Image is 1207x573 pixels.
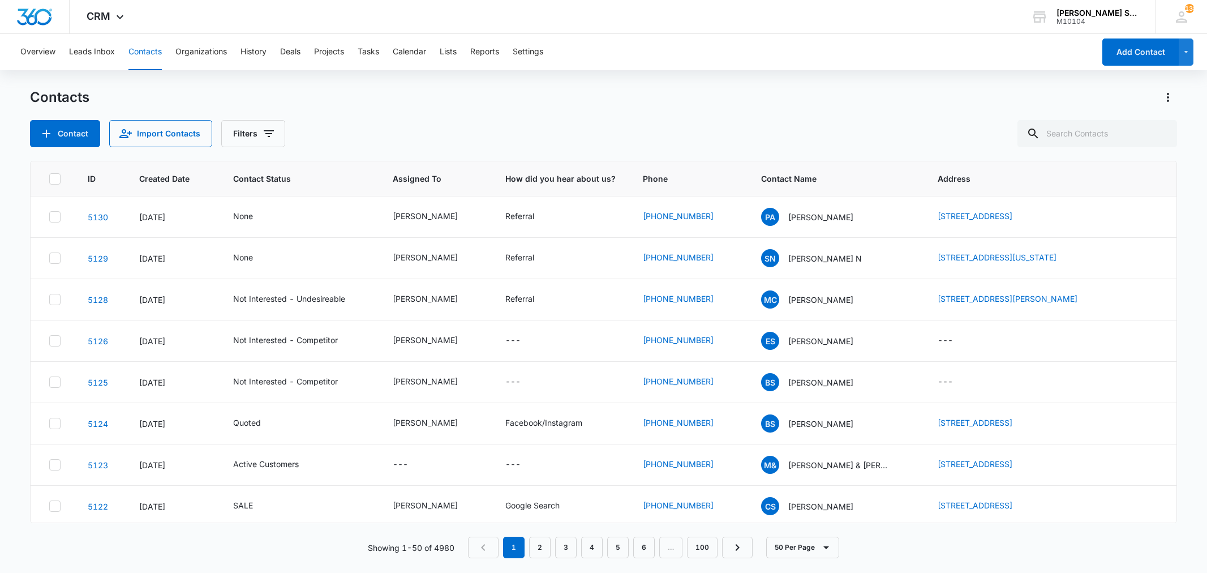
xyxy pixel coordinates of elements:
a: [STREET_ADDRESS] [938,459,1012,469]
div: Contact Name - Eddie Shafer - Select to Edit Field [761,332,874,350]
div: [DATE] [139,211,206,223]
a: [STREET_ADDRESS][US_STATE] [938,253,1056,262]
span: Phone [643,173,718,185]
div: Not Interested - Undesireable [233,293,345,305]
div: notifications count [1185,4,1194,13]
button: History [240,34,267,70]
div: Google Search [505,499,560,511]
div: Assigned To - Brian Johnston - Select to Edit Field [393,210,478,224]
span: 138 [1185,4,1194,13]
input: Search Contacts [1017,120,1177,147]
a: Navigate to contact details page for Eddie Shafer [88,336,108,346]
div: Active Customers [233,458,299,470]
a: Page 100 [687,537,718,558]
div: Contact Name - Shrikanth N - Select to Edit Field [761,249,882,267]
button: Filters [221,120,285,147]
a: Next Page [722,537,753,558]
div: [DATE] [139,335,206,347]
div: [PERSON_NAME] [393,417,458,429]
a: [STREET_ADDRESS] [938,501,1012,510]
button: Calendar [393,34,426,70]
span: ES [761,332,779,350]
div: [PERSON_NAME] [393,293,458,305]
div: Facebook/Instagram [505,417,582,429]
div: Address - 234 Dover, Bloomingdale, IL, 60108, United States - Select to Edit Field [938,499,1033,513]
div: Assigned To - Kenneth Florman - Select to Edit Field [393,293,478,306]
div: Contact Name - Michelle Carrigan - Select to Edit Field [761,290,874,309]
a: Page 4 [581,537,603,558]
div: Assigned To - Ted DiMayo - Select to Edit Field [393,417,478,430]
p: [PERSON_NAME] [788,294,853,306]
button: Contacts [128,34,162,70]
div: How did you hear about us? - Google Search - Select to Edit Field [505,499,580,513]
h1: Contacts [30,89,89,106]
div: --- [393,458,408,472]
a: Page 5 [607,537,629,558]
a: Navigate to contact details page for Brian Sims [88,378,108,387]
div: Phone - (331) 425-2288 - Select to Edit Field [643,458,734,472]
a: [PHONE_NUMBER] [643,458,714,470]
button: Leads Inbox [69,34,115,70]
div: Phone - +1 (214) 564-5392 - Select to Edit Field [643,375,734,389]
div: Contact Name - Mark & Frances Herndon - Select to Edit Field [761,456,910,474]
a: Navigate to contact details page for Carmelia Sutter [88,502,108,511]
button: Deals [280,34,300,70]
div: --- [505,458,521,472]
a: [PHONE_NUMBER] [643,210,714,222]
div: account name [1056,8,1139,18]
div: Assigned To - Brian Johnston - Select to Edit Field [393,375,478,389]
p: [PERSON_NAME] [788,377,853,388]
p: [PERSON_NAME] & [PERSON_NAME] [788,459,890,471]
div: How did you hear about us? - Facebook/Instagram - Select to Edit Field [505,417,603,430]
div: Referral [505,251,534,263]
div: How did you hear about us? - Referral - Select to Edit Field [505,210,555,224]
span: MC [761,290,779,309]
span: SN [761,249,779,267]
div: Contact Status - Quoted - Select to Edit Field [233,417,281,430]
div: SALE [233,499,253,511]
button: Overview [20,34,55,70]
p: [PERSON_NAME] [788,335,853,347]
span: Assigned To [393,173,462,185]
a: [STREET_ADDRESS] [938,211,1012,221]
div: Contact Name - Carmelia Sutter - Select to Edit Field [761,497,874,515]
span: BS [761,414,779,433]
button: Settings [513,34,543,70]
span: CRM [87,10,110,22]
div: [PERSON_NAME] [393,499,458,511]
div: Phone - (630) 822-2650 - Select to Edit Field [643,210,734,224]
p: [PERSON_NAME] [788,418,853,430]
button: 50 Per Page [766,537,839,558]
div: Address - 24640 Apollo Dr, Plainfield, IL, 60585 - Select to Edit Field [938,210,1033,224]
a: Page 2 [529,537,551,558]
span: PA [761,208,779,226]
button: Actions [1159,88,1177,106]
a: Navigate to contact details page for Patrick Anyaegbunam [88,212,108,222]
div: Address - 1691 223rd, Sauk Village, IL, 60411 - Select to Edit Field [938,458,1033,472]
div: [DATE] [139,459,206,471]
div: Contact Status - None - Select to Edit Field [233,210,273,224]
div: Address - - Select to Edit Field [938,334,973,348]
p: [PERSON_NAME] [788,501,853,512]
div: Referral [505,210,534,222]
button: Add Contact [30,120,100,147]
a: Navigate to contact details page for Shrikanth N [88,254,108,263]
a: [PHONE_NUMBER] [643,293,714,305]
div: How did you hear about us? - - Select to Edit Field [505,458,541,472]
p: Showing 1-50 of 4980 [368,542,454,554]
p: [PERSON_NAME] N [788,253,862,264]
span: Address [938,173,1141,185]
div: Phone - +1 (940) 367-5463 - Select to Edit Field [643,334,734,348]
div: [DATE] [139,253,206,264]
div: None [233,251,253,263]
span: Created Date [139,173,190,185]
div: How did you hear about us? - - Select to Edit Field [505,375,541,389]
a: Page 3 [555,537,577,558]
div: Contact Status - Not Interested - Competitor - Select to Edit Field [233,375,358,389]
a: [PHONE_NUMBER] [643,375,714,387]
button: Projects [314,34,344,70]
a: [PHONE_NUMBER] [643,251,714,263]
button: Add Contact [1102,39,1179,66]
div: [PERSON_NAME] [393,251,458,263]
em: 1 [503,537,525,558]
